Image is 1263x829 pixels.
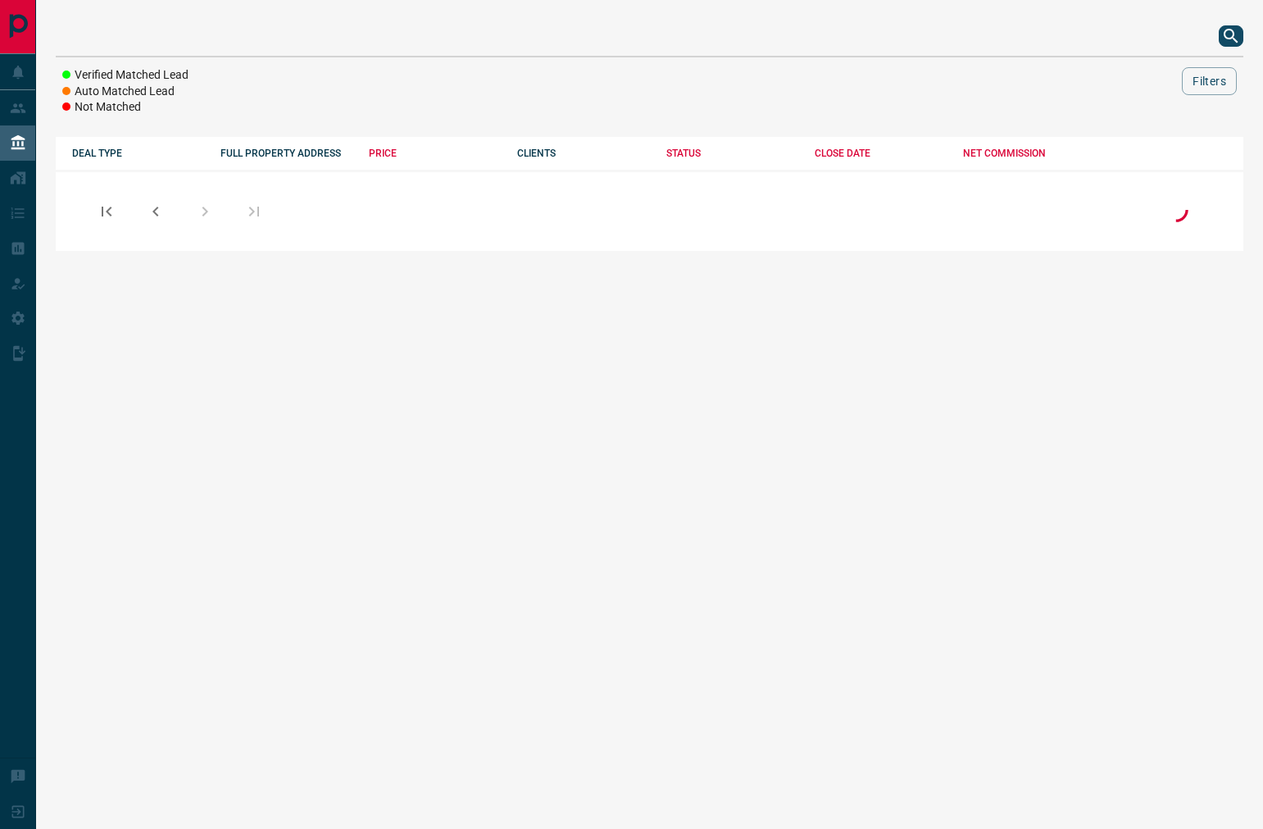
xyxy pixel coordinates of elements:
li: Verified Matched Lead [62,67,189,84]
div: Loading [1160,194,1193,229]
div: STATUS [666,148,798,159]
div: CLOSE DATE [815,148,947,159]
div: PRICE [369,148,501,159]
div: NET COMMISSION [963,148,1095,159]
div: FULL PROPERTY ADDRESS [220,148,352,159]
li: Auto Matched Lead [62,84,189,100]
button: Filters [1182,67,1237,95]
div: DEAL TYPE [72,148,204,159]
button: search button [1219,25,1243,47]
div: CLIENTS [517,148,649,159]
li: Not Matched [62,99,189,116]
